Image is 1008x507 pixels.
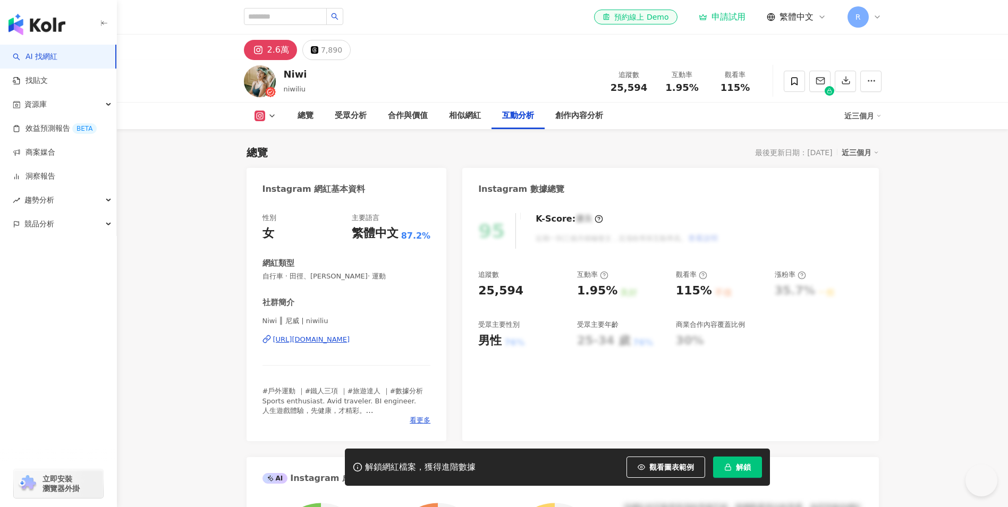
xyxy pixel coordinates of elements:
a: searchAI 找網紅 [13,52,57,62]
div: 近三個月 [844,107,882,124]
div: 網紅類型 [262,258,294,269]
div: 2.6萬 [267,43,289,57]
button: 2.6萬 [244,40,297,60]
span: 立即安裝 瀏覽器外掛 [43,474,80,493]
div: 近三個月 [842,146,879,159]
div: 總覽 [247,145,268,160]
span: Niwi ║ 尼威 | niwiliu [262,316,431,326]
div: 追蹤數 [609,70,649,80]
div: Instagram 網紅基本資料 [262,183,366,195]
button: 觀看圖表範例 [626,457,705,478]
img: KOL Avatar [244,65,276,97]
div: 解鎖網紅檔案，獲得進階數據 [365,462,476,473]
span: 87.2% [401,230,431,242]
a: chrome extension立即安裝 瀏覽器外掛 [14,469,103,498]
button: 解鎖 [713,457,762,478]
img: logo [9,14,65,35]
span: 1.95% [665,82,698,93]
div: 漲粉率 [775,270,806,280]
a: 找貼文 [13,75,48,86]
span: 觀看圖表範例 [649,463,694,471]
div: 社群簡介 [262,297,294,308]
span: 繁體中文 [780,11,814,23]
span: R [855,11,861,23]
div: 主要語言 [352,213,379,223]
span: 115% [721,82,750,93]
div: 互動分析 [502,109,534,122]
span: niwiliu [284,85,306,93]
div: 合作與價值 [388,109,428,122]
div: 繁體中文 [352,225,399,242]
div: 性別 [262,213,276,223]
button: 7,890 [302,40,351,60]
div: 男性 [478,333,502,349]
div: 女 [262,225,274,242]
div: 受眾分析 [335,109,367,122]
span: 自行車 · 田徑、[PERSON_NAME]· 運動 [262,272,431,281]
div: 追蹤數 [478,270,499,280]
div: 總覽 [298,109,314,122]
a: 申請試用 [699,12,746,22]
div: 觀看率 [676,270,707,280]
div: [URL][DOMAIN_NAME] [273,335,350,344]
span: 競品分析 [24,212,54,236]
span: 解鎖 [736,463,751,471]
div: Instagram 數據總覽 [478,183,564,195]
div: 25,594 [478,283,523,299]
div: 受眾主要年齡 [577,320,619,329]
span: 25,594 [611,82,647,93]
div: 商業合作內容覆蓋比例 [676,320,745,329]
img: chrome extension [17,475,38,492]
div: 最後更新日期：[DATE] [755,148,832,157]
div: 7,890 [321,43,342,57]
span: rise [13,197,20,204]
a: 洞察報告 [13,171,55,182]
div: K-Score : [536,213,603,225]
div: 受眾主要性別 [478,320,520,329]
div: 預約線上 Demo [603,12,668,22]
div: 互動率 [577,270,608,280]
div: Niwi [284,67,307,81]
div: 創作內容分析 [555,109,603,122]
a: [URL][DOMAIN_NAME] [262,335,431,344]
span: 看更多 [410,416,430,425]
div: 1.95% [577,283,617,299]
a: 商案媒合 [13,147,55,158]
span: search [331,13,338,20]
span: 趨勢分析 [24,188,54,212]
div: 互動率 [662,70,702,80]
a: 效益預測報告BETA [13,123,97,134]
div: 115% [676,283,712,299]
div: 觀看率 [715,70,756,80]
a: 預約線上 Demo [594,10,677,24]
div: 相似網紅 [449,109,481,122]
span: #戶外運動 ｜#鐵人三項 ｜#旅遊達人 ｜#數據分析 Sports enthusiast. Avid traveler. BI engineer. 人生遊戲體驗，先健康，才精彩。 合作邀約💌[E... [262,387,423,424]
span: 資源庫 [24,92,47,116]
